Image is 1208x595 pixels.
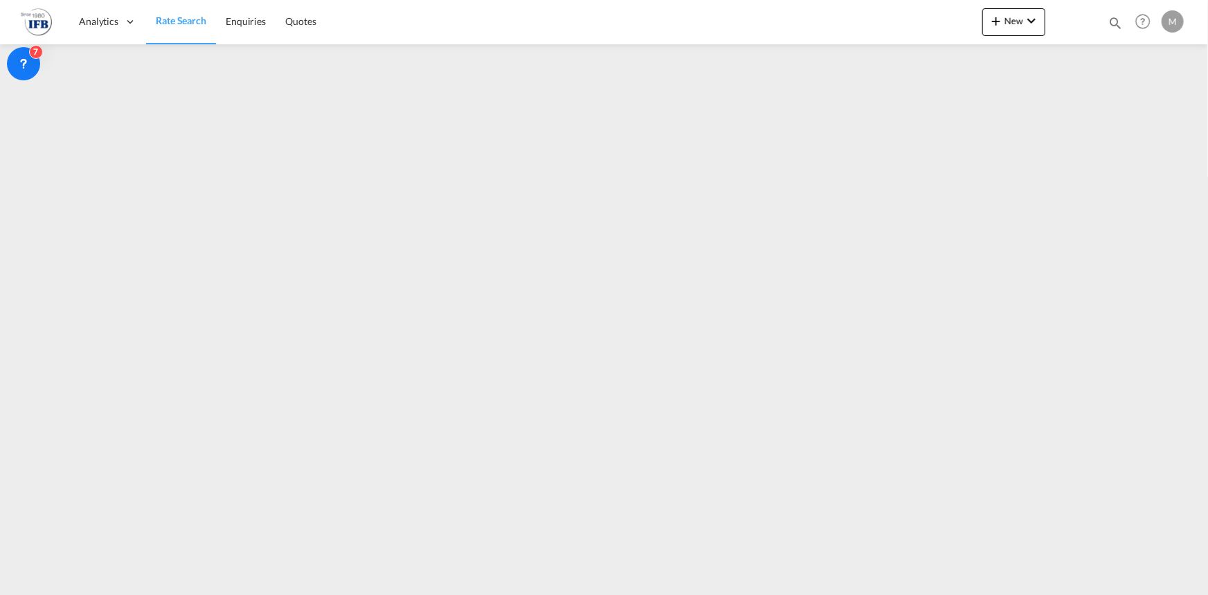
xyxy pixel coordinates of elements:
[1023,12,1040,29] md-icon: icon-chevron-down
[1108,15,1123,30] md-icon: icon-magnify
[285,15,316,27] span: Quotes
[1162,10,1184,33] div: M
[156,15,206,26] span: Rate Search
[988,15,1040,26] span: New
[1131,10,1155,33] span: Help
[988,12,1004,29] md-icon: icon-plus 400-fg
[21,6,52,37] img: de31bbe0256b11eebba44b54815f083d.png
[79,15,118,28] span: Analytics
[1131,10,1162,35] div: Help
[226,15,266,27] span: Enquiries
[1108,15,1123,36] div: icon-magnify
[982,8,1045,36] button: icon-plus 400-fgNewicon-chevron-down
